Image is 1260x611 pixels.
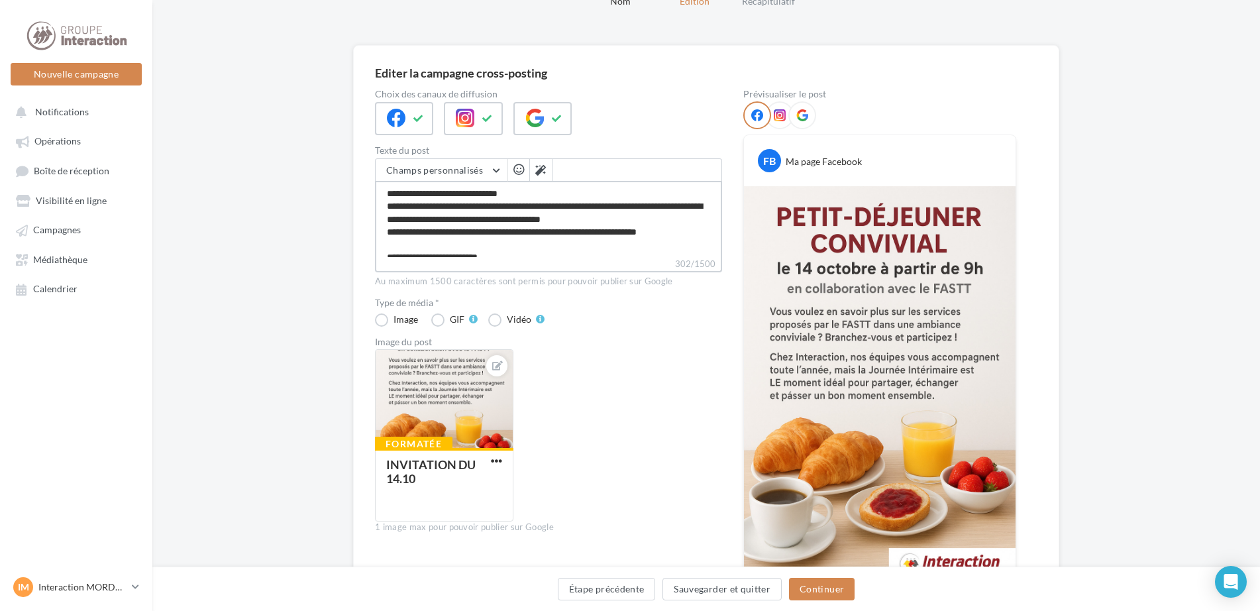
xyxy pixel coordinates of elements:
[558,578,656,600] button: Étape précédente
[789,578,855,600] button: Continuer
[375,67,547,79] div: Editer la campagne cross-posting
[743,89,1016,99] div: Prévisualiser le post
[8,276,144,300] a: Calendrier
[450,315,464,324] div: GIF
[35,106,89,117] span: Notifications
[786,155,862,168] div: Ma page Facebook
[8,158,144,183] a: Boîte de réception
[375,337,722,347] div: Image du post
[8,247,144,271] a: Médiathèque
[34,136,81,147] span: Opérations
[386,164,483,176] span: Champs personnalisés
[394,315,418,324] div: Image
[758,149,781,172] div: FB
[375,522,722,533] div: 1 image max pour pouvoir publier sur Google
[34,165,109,176] span: Boîte de réception
[8,217,144,241] a: Campagnes
[33,254,87,265] span: Médiathèque
[662,578,782,600] button: Sauvegarder et quitter
[375,257,722,272] label: 302/1500
[1215,566,1247,598] div: Open Intercom Messenger
[33,284,78,295] span: Calendrier
[33,225,81,236] span: Campagnes
[375,437,452,451] div: Formatée
[11,575,142,600] a: IM Interaction MORDELLES
[11,63,142,85] button: Nouvelle campagne
[375,298,722,307] label: Type de média *
[375,146,722,155] label: Texte du post
[375,89,722,99] label: Choix des canaux de diffusion
[8,129,144,152] a: Opérations
[38,581,127,594] p: Interaction MORDELLES
[376,159,507,182] button: Champs personnalisés
[386,457,476,486] div: INVITATION DU 14.10
[8,99,139,123] button: Notifications
[375,276,722,288] div: Au maximum 1500 caractères sont permis pour pouvoir publier sur Google
[8,188,144,212] a: Visibilité en ligne
[18,581,29,594] span: IM
[507,315,531,324] div: Vidéo
[36,195,107,206] span: Visibilité en ligne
